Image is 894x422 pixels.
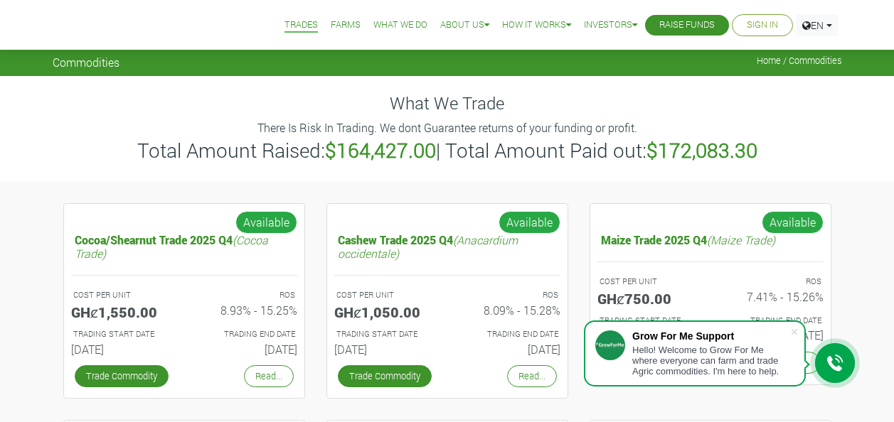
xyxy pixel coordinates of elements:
a: Read... [244,365,294,387]
span: Commodities [53,55,119,69]
a: How it Works [502,18,571,33]
div: Grow For Me Support [632,330,790,342]
h6: [DATE] [195,342,297,356]
h5: GHȼ1,550.00 [71,303,174,320]
h6: [DATE] [458,342,560,356]
a: Trade Commodity [338,365,432,387]
a: Farms [331,18,361,33]
a: Sign In [747,18,778,33]
h5: Maize Trade 2025 Q4 [597,229,824,250]
span: Available [235,211,297,234]
i: (Cocoa Trade) [75,232,268,261]
span: Home / Commodities [757,55,842,66]
span: Available [762,211,824,234]
h6: [DATE] [334,342,437,356]
p: ROS [723,276,821,288]
p: COST PER UNIT [73,289,171,301]
h3: Total Amount Raised: | Total Amount Paid out: [55,139,840,163]
h4: What We Trade [53,93,842,114]
a: Read... [507,365,557,387]
p: There Is Risk In Trading. We dont Guarantee returns of your funding or profit. [55,119,840,136]
h5: Cashew Trade 2025 Q4 [334,229,560,264]
h6: 8.93% - 15.25% [195,303,297,317]
p: Estimated Trading End Date [197,328,295,340]
i: (Anacardium occidentale) [338,232,518,261]
h6: 8.09% - 15.28% [458,303,560,317]
p: Estimated Trading Start Date [336,328,435,340]
div: Hello! Welcome to Grow For Me where everyone can farm and trade Agric commodities. I'm here to help. [632,345,790,377]
span: Available [499,211,560,234]
a: Investors [584,18,637,33]
h5: Cocoa/Shearnut Trade 2025 Q4 [71,229,297,264]
p: COST PER UNIT [600,276,698,288]
p: ROS [197,289,295,301]
a: Cocoa/Shearnut Trade 2025 Q4(Cocoa Trade) COST PER UNIT GHȼ1,550.00 ROS 8.93% - 15.25% TRADING ST... [71,229,297,362]
a: About Us [440,18,489,33]
a: Trade Commodity [75,365,169,387]
h5: GHȼ750.00 [597,290,700,307]
h6: 7.41% - 15.26% [721,290,824,303]
p: Estimated Trading End Date [460,328,558,340]
a: What We Do [373,18,427,33]
p: ROS [460,289,558,301]
p: COST PER UNIT [336,289,435,301]
a: Raise Funds [659,18,715,33]
a: Trades [284,18,318,33]
h5: GHȼ1,050.00 [334,303,437,320]
b: $164,427.00 [325,137,436,163]
p: Estimated Trading End Date [723,315,821,327]
i: (Maize Trade) [707,232,775,247]
a: Maize Trade 2025 Q4(Maize Trade) COST PER UNIT GHȼ750.00 ROS 7.41% - 15.26% TRADING START DATE [D... [597,229,824,348]
p: Estimated Trading Start Date [73,328,171,340]
a: Cashew Trade 2025 Q4(Anacardium occidentale) COST PER UNIT GHȼ1,050.00 ROS 8.09% - 15.28% TRADING... [334,229,560,362]
h6: [DATE] [71,342,174,356]
p: Estimated Trading Start Date [600,315,698,327]
b: $172,083.30 [646,137,757,163]
a: EN [796,14,839,36]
